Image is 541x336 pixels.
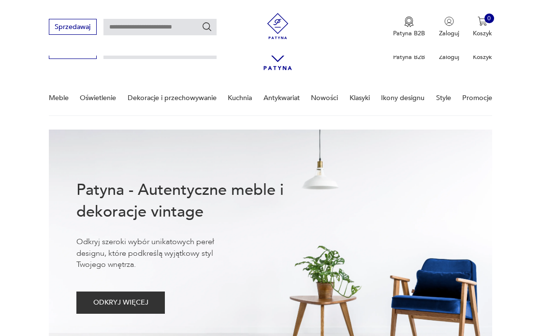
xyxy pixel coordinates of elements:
a: Style [436,81,451,115]
a: Antykwariat [263,81,300,115]
h1: Patyna - Autentyczne meble i dekoracje vintage [76,179,311,223]
a: Oświetlenie [80,81,116,115]
a: Sprzedawaj [49,25,97,30]
a: Kuchnia [228,81,252,115]
button: Szukaj [202,21,212,32]
p: Zaloguj [439,53,459,61]
a: Ikona medaluPatyna B2B [393,16,425,38]
button: ODKRYJ WIĘCEJ [76,292,165,314]
a: Meble [49,81,69,115]
p: Zaloguj [439,29,459,38]
div: 0 [484,14,494,23]
img: Ikona koszyka [478,16,487,26]
button: Patyna B2B [393,16,425,38]
a: Dekoracje i przechowywanie [128,81,217,115]
img: Patyna - sklep z meblami i dekoracjami vintage [262,13,294,39]
p: Koszyk [473,29,492,38]
img: Ikonka użytkownika [444,16,454,26]
p: Patyna B2B [393,29,425,38]
p: Koszyk [473,53,492,61]
p: Odkryj szeroki wybór unikatowych pereł designu, które podkreślą wyjątkowy styl Twojego wnętrza. [76,236,242,270]
a: Nowości [311,81,338,115]
button: 0Koszyk [473,16,492,38]
a: Promocje [462,81,492,115]
a: ODKRYJ WIĘCEJ [76,300,165,306]
button: Sprzedawaj [49,19,97,35]
a: Klasyki [350,81,370,115]
a: Ikony designu [381,81,424,115]
button: Zaloguj [439,16,459,38]
p: Patyna B2B [393,53,425,61]
img: Ikona medalu [404,16,414,27]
